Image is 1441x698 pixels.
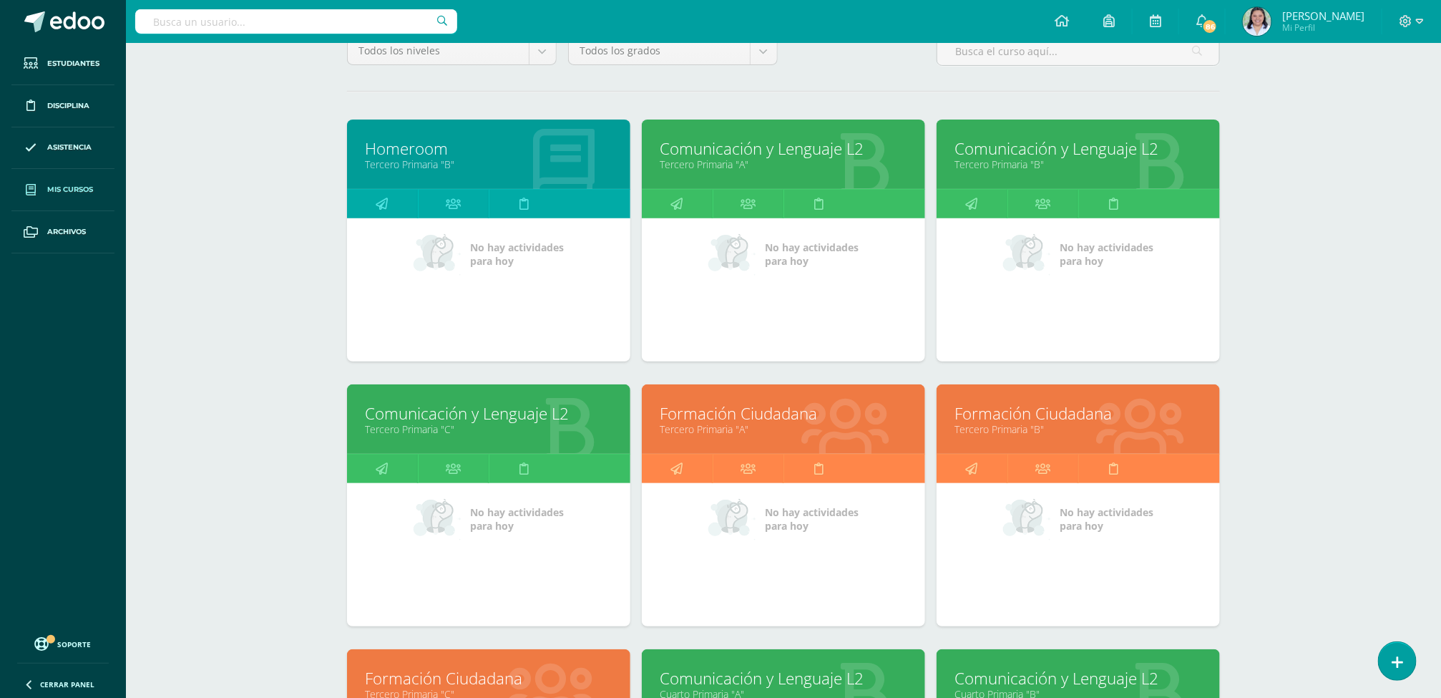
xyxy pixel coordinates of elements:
[47,142,92,153] span: Asistencia
[365,137,612,160] a: Homeroom
[17,634,109,653] a: Soporte
[471,505,565,533] span: No hay actividades para hoy
[47,58,99,69] span: Estudiantes
[660,667,907,689] a: Comunicación y Lenguaje L2
[569,37,777,64] a: Todos los grados
[58,639,92,649] span: Soporte
[954,667,1202,689] a: Comunicación y Lenguaje L2
[414,233,461,276] img: no_activities_small.png
[708,498,756,541] img: no_activities_small.png
[11,211,114,253] a: Archivos
[954,137,1202,160] a: Comunicación y Lenguaje L2
[365,402,612,425] a: Comunicación y Lenguaje L2
[365,667,612,689] a: Formación Ciudadana
[365,157,612,171] a: Tercero Primaria "B"
[365,422,612,436] a: Tercero Primaria "C"
[1003,233,1050,276] img: no_activities_small.png
[11,85,114,127] a: Disciplina
[11,43,114,85] a: Estudiantes
[954,402,1202,425] a: Formación Ciudadana
[580,37,739,64] span: Todos los grados
[1060,241,1154,268] span: No hay actividades para hoy
[954,422,1202,436] a: Tercero Primaria "B"
[1282,9,1364,23] span: [PERSON_NAME]
[348,37,556,64] a: Todos los niveles
[954,157,1202,171] a: Tercero Primaria "B"
[11,127,114,170] a: Asistencia
[47,226,86,238] span: Archivos
[1003,498,1050,541] img: no_activities_small.png
[47,184,93,195] span: Mis cursos
[471,241,565,268] span: No hay actividades para hoy
[1060,505,1154,533] span: No hay actividades para hoy
[1202,19,1218,34] span: 86
[660,422,907,436] a: Tercero Primaria "A"
[660,402,907,425] a: Formación Ciudadana
[1282,21,1364,34] span: Mi Perfil
[766,505,859,533] span: No hay actividades para hoy
[660,137,907,160] a: Comunicación y Lenguaje L2
[135,9,457,34] input: Busca un usuario...
[660,157,907,171] a: Tercero Primaria "A"
[708,233,756,276] img: no_activities_small.png
[937,37,1219,65] input: Busca el curso aquí...
[47,100,89,112] span: Disciplina
[414,498,461,541] img: no_activities_small.png
[358,37,518,64] span: Todos los niveles
[40,679,94,689] span: Cerrar panel
[11,169,114,211] a: Mis cursos
[766,241,859,268] span: No hay actividades para hoy
[1243,7,1271,36] img: 2e6c258da9ccee66aa00087072d4f1d6.png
